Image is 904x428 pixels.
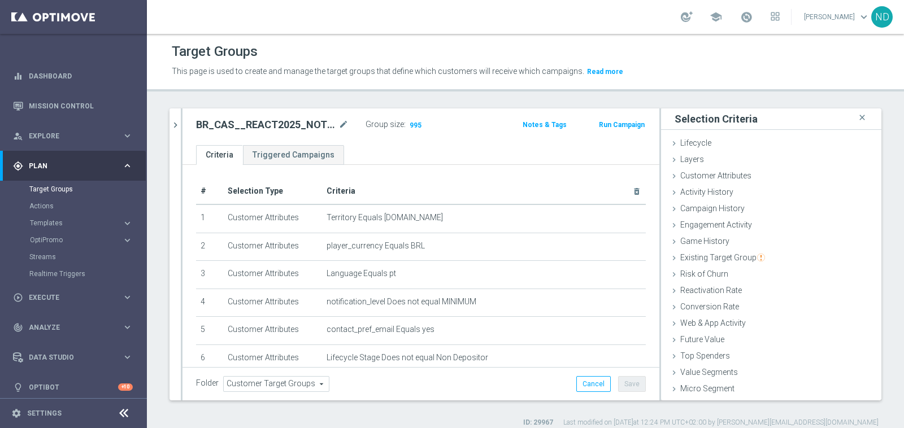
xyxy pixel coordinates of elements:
[243,145,344,165] a: Triggered Campaigns
[196,344,223,373] td: 6
[29,219,133,228] button: Templates keyboard_arrow_right
[871,6,893,28] div: ND
[29,294,122,301] span: Execute
[598,119,646,131] button: Run Campaign
[29,202,118,211] a: Actions
[29,91,133,121] a: Mission Control
[29,235,133,244] button: OptiPromo keyboard_arrow_right
[30,237,122,243] div: OptiPromo
[122,235,133,246] i: keyboard_arrow_right
[29,61,133,91] a: Dashboard
[196,118,336,132] h2: BR_CAS__REACT2025_NOTBETLAST14D__ALL_EMA_TAC_GM
[29,269,118,278] a: Realtime Triggers
[576,376,611,392] button: Cancel
[13,292,122,303] div: Execute
[223,261,322,289] td: Customer Attributes
[680,253,765,262] span: Existing Target Group
[680,187,733,196] span: Activity History
[327,213,443,222] span: Territory Equals [DOMAIN_NAME]
[680,351,730,360] span: Top Spenders
[327,241,425,251] span: player_currency Equals BRL
[196,204,223,233] td: 1
[858,11,870,23] span: keyboard_arrow_down
[12,293,133,302] button: play_circle_outline Execute keyboard_arrow_right
[29,198,146,215] div: Actions
[327,186,355,195] span: Criteria
[12,323,133,332] div: track_changes Analyze keyboard_arrow_right
[404,120,406,129] label: :
[13,322,122,333] div: Analyze
[618,376,646,392] button: Save
[327,297,476,307] span: notification_level Does not equal MINIMUM
[196,145,243,165] a: Criteria
[338,118,349,132] i: mode_edit
[29,324,122,331] span: Analyze
[196,378,219,388] label: Folder
[680,171,751,180] span: Customer Attributes
[29,265,146,282] div: Realtime Triggers
[680,318,746,327] span: Web & App Activity
[223,178,322,204] th: Selection Type
[223,233,322,261] td: Customer Attributes
[13,91,133,121] div: Mission Control
[223,317,322,345] td: Customer Attributes
[122,130,133,141] i: keyboard_arrow_right
[172,67,584,76] span: This page is used to create and manage the target groups that define which customers will receive...
[223,204,322,233] td: Customer Attributes
[196,289,223,317] td: 4
[11,408,21,418] i: settings
[122,218,133,229] i: keyboard_arrow_right
[680,237,729,246] span: Game History
[680,286,742,295] span: Reactivation Rate
[13,131,122,141] div: Explore
[13,322,23,333] i: track_changes
[680,302,739,311] span: Conversion Rate
[13,372,133,402] div: Optibot
[30,220,122,226] div: Templates
[327,325,434,334] span: contact_pref_email Equals yes
[223,289,322,317] td: Customer Attributes
[12,132,133,141] button: person_search Explore keyboard_arrow_right
[13,352,122,363] div: Data Studio
[196,178,223,204] th: #
[857,110,868,125] i: close
[680,384,734,393] span: Micro Segment
[680,155,704,164] span: Layers
[327,269,396,278] span: Language Equals pt
[13,61,133,91] div: Dashboard
[29,354,122,361] span: Data Studio
[12,102,133,111] div: Mission Control
[13,71,23,81] i: equalizer
[29,215,146,232] div: Templates
[12,383,133,392] button: lightbulb Optibot +10
[29,181,146,198] div: Target Groups
[196,261,223,289] td: 3
[29,372,118,402] a: Optibot
[680,204,745,213] span: Campaign History
[12,72,133,81] button: equalizer Dashboard
[680,335,724,344] span: Future Value
[586,65,624,78] button: Read more
[27,410,62,417] a: Settings
[30,220,111,226] span: Templates
[12,353,133,362] div: Data Studio keyboard_arrow_right
[13,292,23,303] i: play_circle_outline
[13,161,23,171] i: gps_fixed
[680,220,752,229] span: Engagement Activity
[29,185,118,194] a: Target Groups
[13,131,23,141] i: person_search
[680,138,711,147] span: Lifecycle
[170,120,181,130] i: chevron_right
[680,368,738,377] span: Value Segments
[172,43,258,60] h1: Target Groups
[13,382,23,392] i: lightbulb
[710,11,722,23] span: school
[29,232,146,248] div: OptiPromo
[13,161,122,171] div: Plan
[408,121,423,132] span: 995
